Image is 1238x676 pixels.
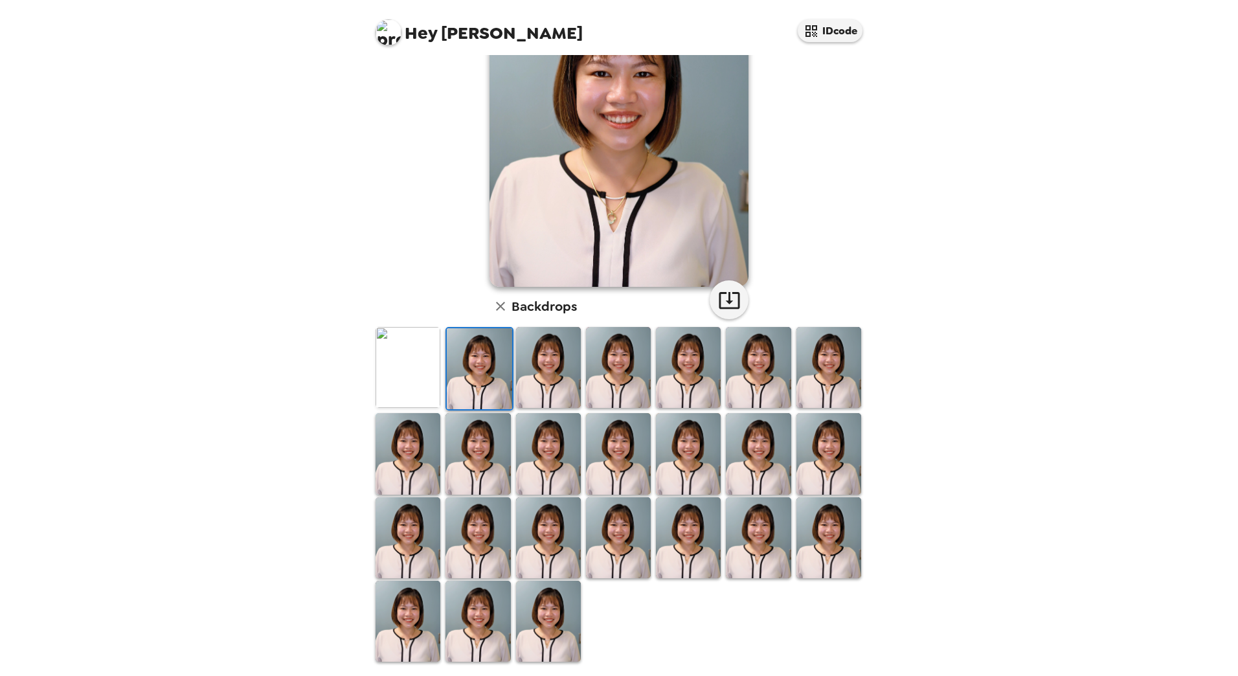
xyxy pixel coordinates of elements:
img: Original [376,327,440,408]
span: Hey [405,21,437,45]
h6: Backdrops [512,296,577,317]
span: [PERSON_NAME] [376,13,583,42]
img: profile pic [376,19,401,45]
button: IDcode [798,19,862,42]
